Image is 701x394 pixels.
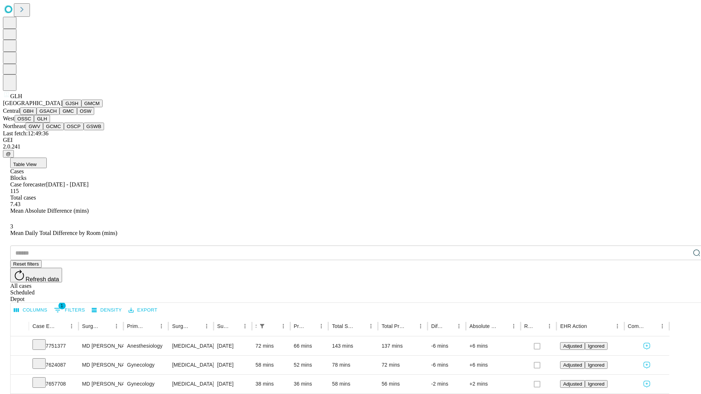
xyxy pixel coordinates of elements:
div: 72 mins [256,337,287,355]
button: Sort [405,321,415,331]
button: Ignored [585,361,607,369]
button: Menu [66,321,77,331]
button: Adjusted [560,342,585,350]
div: Absolute Difference [470,323,498,329]
button: Sort [56,321,66,331]
div: Total Predicted Duration [382,323,405,329]
button: Sort [306,321,316,331]
div: [MEDICAL_DATA] WITH [MEDICAL_DATA] AND/OR [MEDICAL_DATA] WITH OR WITHOUT D&C [172,375,210,393]
div: 7751377 [32,337,75,355]
button: Show filters [52,304,87,316]
div: 2.0.241 [3,143,698,150]
span: Ignored [588,381,604,387]
button: Menu [202,321,212,331]
button: Sort [101,321,111,331]
button: GBH [20,107,37,115]
button: Sort [647,321,657,331]
button: Sort [444,321,454,331]
span: 115 [10,188,19,194]
span: [DATE] - [DATE] [46,181,88,188]
button: Menu [454,321,464,331]
div: [MEDICAL_DATA] WITH [MEDICAL_DATA] AND/OR [MEDICAL_DATA] WITH OR WITHOUT D&C [172,356,210,374]
div: +2 mins [470,375,517,393]
div: 38 mins [256,375,287,393]
div: [DATE] [217,375,248,393]
button: Density [90,305,124,316]
div: Scheduled In Room Duration [256,323,256,329]
div: Total Scheduled Duration [332,323,355,329]
button: Menu [657,321,667,331]
span: [GEOGRAPHIC_DATA] [3,100,62,106]
div: -6 mins [431,337,462,355]
button: Sort [498,321,509,331]
button: Sort [534,321,544,331]
div: Gynecology [127,375,165,393]
button: Sort [191,321,202,331]
span: Case forecaster [10,181,46,188]
span: Adjusted [563,362,582,368]
button: Sort [356,321,366,331]
button: GJSH [62,100,81,107]
button: GSACH [37,107,60,115]
button: Table View [10,158,47,168]
button: Menu [156,321,166,331]
button: Menu [240,321,250,331]
div: MD [PERSON_NAME] [82,337,120,355]
button: Menu [316,321,326,331]
span: Last fetch: 12:49:36 [3,130,49,136]
span: Reset filters [13,261,39,267]
button: OSW [77,107,95,115]
div: EHR Action [560,323,587,329]
button: Sort [588,321,598,331]
div: MD [PERSON_NAME] [82,375,120,393]
span: Northeast [3,123,26,129]
div: +6 mins [470,337,517,355]
button: Menu [509,321,519,331]
span: Refresh data [26,276,59,282]
div: Primary Service [127,323,145,329]
span: Mean Daily Total Difference by Room (mins) [10,230,117,236]
div: Surgery Name [172,323,190,329]
span: Mean Absolute Difference (mins) [10,208,89,214]
button: Sort [146,321,156,331]
div: MD [PERSON_NAME] [82,356,120,374]
div: Surgeon Name [82,323,100,329]
button: Sort [268,321,278,331]
button: Reset filters [10,260,42,268]
button: GCMC [43,123,64,130]
button: Menu [612,321,623,331]
div: 143 mins [332,337,374,355]
span: Total cases [10,194,36,201]
div: -2 mins [431,375,462,393]
span: Adjusted [563,343,582,349]
div: Predicted In Room Duration [294,323,306,329]
button: Ignored [585,342,607,350]
button: Menu [366,321,376,331]
div: Gynecology [127,356,165,374]
button: GMCM [81,100,103,107]
span: 7.43 [10,201,20,207]
button: @ [3,150,14,158]
button: Export [127,305,159,316]
div: Surgery Date [217,323,229,329]
div: 137 mins [382,337,424,355]
div: Case Epic Id [32,323,55,329]
div: Difference [431,323,443,329]
span: Table View [13,162,37,167]
span: @ [6,151,11,157]
button: Show filters [257,321,267,331]
div: GEI [3,137,698,143]
button: Menu [415,321,426,331]
div: 66 mins [294,337,325,355]
button: GMC [60,107,77,115]
div: 52 mins [294,356,325,374]
button: Expand [14,340,25,353]
button: Sort [230,321,240,331]
div: 36 mins [294,375,325,393]
button: GLH [34,115,50,123]
div: [DATE] [217,356,248,374]
span: Ignored [588,362,604,368]
span: 3 [10,223,13,229]
button: OSSC [15,115,34,123]
span: Adjusted [563,381,582,387]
